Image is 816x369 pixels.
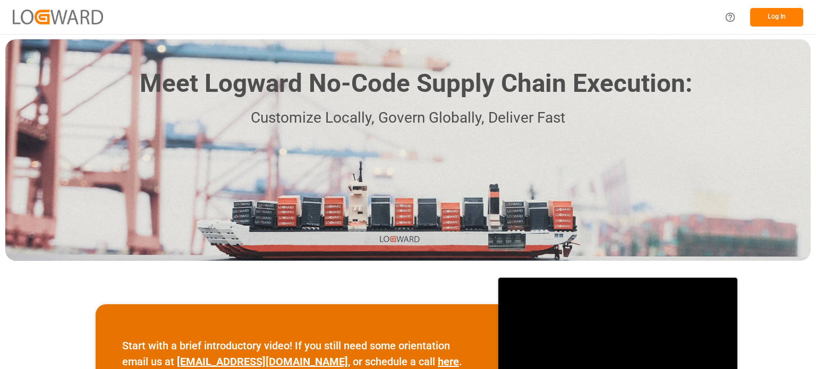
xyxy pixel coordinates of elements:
a: [EMAIL_ADDRESS][DOMAIN_NAME] [177,355,348,368]
img: Logward_new_orange.png [13,10,103,24]
button: Log In [750,8,803,27]
p: Customize Locally, Govern Globally, Deliver Fast [124,106,692,130]
button: Help Center [718,5,742,29]
a: here [438,355,459,368]
h1: Meet Logward No-Code Supply Chain Execution: [140,65,692,102]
